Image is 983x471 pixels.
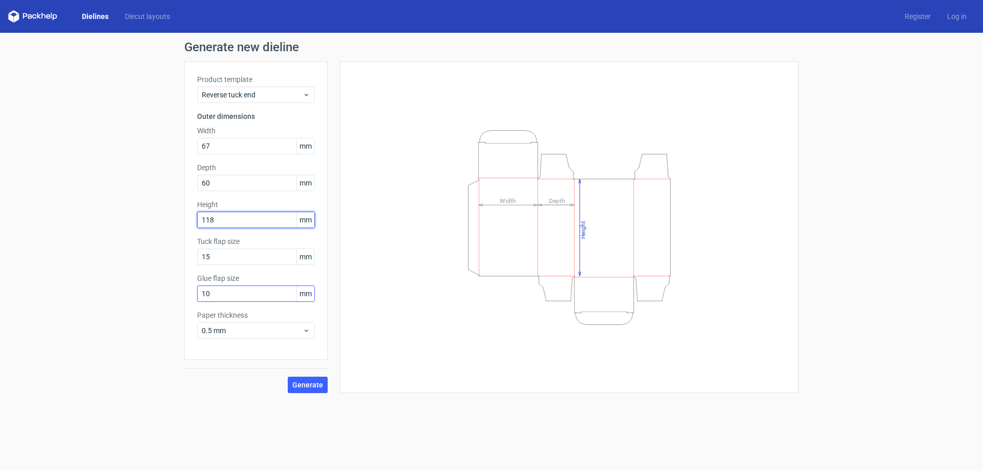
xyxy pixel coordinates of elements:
[292,381,323,388] span: Generate
[197,74,315,85] label: Product template
[939,11,975,22] a: Log in
[197,126,315,136] label: Width
[896,11,939,22] a: Register
[296,212,314,228] span: mm
[74,11,117,22] a: Dielines
[197,236,315,247] label: Tuck flap size
[197,111,315,121] h3: Outer dimensions
[202,90,303,100] span: Reverse tuck end
[197,310,315,320] label: Paper thickness
[184,41,799,53] h1: Generate new dieline
[197,162,315,173] label: Depth
[117,11,178,22] a: Diecut layouts
[288,377,328,393] button: Generate
[296,249,314,264] span: mm
[202,325,303,336] span: 0.5 mm
[580,220,587,238] tspan: Height
[296,286,314,301] span: mm
[500,197,516,204] tspan: Width
[549,197,565,204] tspan: Depth
[296,175,314,191] span: mm
[197,273,315,283] label: Glue flap size
[197,199,315,210] label: Height
[296,138,314,154] span: mm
